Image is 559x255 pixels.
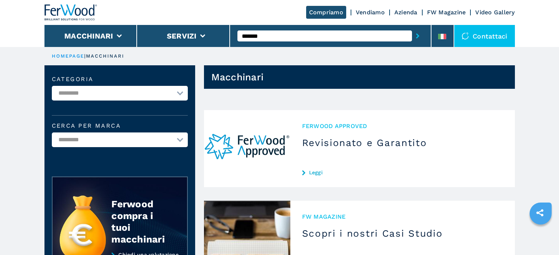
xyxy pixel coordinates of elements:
a: FW Magazine [427,9,466,16]
a: Leggi [302,170,503,175]
iframe: Chat [528,222,553,249]
h3: Scopri i nostri Casi Studio [302,227,503,239]
div: Contattaci [454,25,515,47]
p: macchinari [86,53,125,59]
label: Categoria [52,76,188,82]
a: Azienda [394,9,418,16]
a: HOMEPAGE [52,53,85,59]
img: Contattaci [462,32,469,40]
button: Servizi [167,32,197,40]
a: Video Gallery [475,9,515,16]
img: Revisionato e Garantito [204,110,290,187]
label: Cerca per marca [52,123,188,129]
button: submit-button [412,28,423,44]
span: Ferwood Approved [302,122,503,130]
a: Vendiamo [356,9,385,16]
h1: Macchinari [211,71,264,83]
img: Ferwood [44,4,97,21]
div: Ferwood compra i tuoi macchinari [111,198,172,245]
a: Compriamo [306,6,346,19]
span: | [84,53,86,59]
button: Macchinari [64,32,113,40]
span: FW MAGAZINE [302,212,503,221]
h3: Revisionato e Garantito [302,137,503,149]
a: sharethis [531,204,549,222]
